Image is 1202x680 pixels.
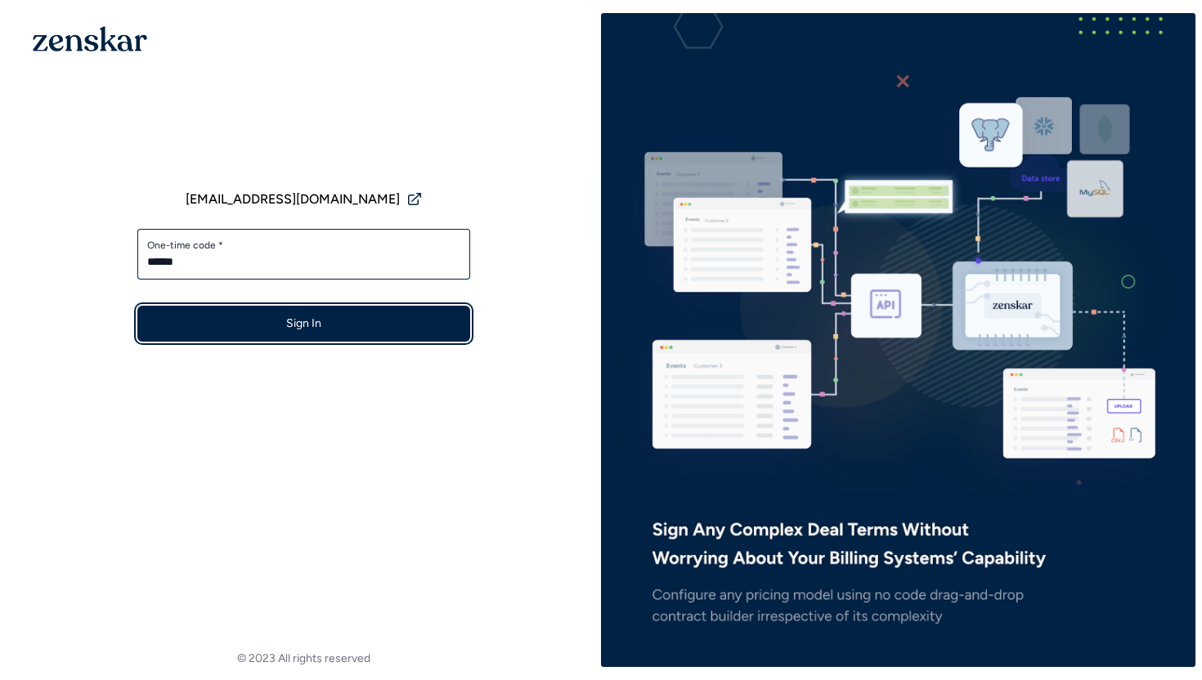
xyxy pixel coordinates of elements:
footer: © 2023 All rights reserved [7,651,601,667]
label: One-time code * [147,239,460,252]
button: Sign In [137,306,470,342]
span: [EMAIL_ADDRESS][DOMAIN_NAME] [186,190,400,209]
img: 1OGAJ2xQqyY4LXKgY66KYq0eOWRCkrZdAb3gUhuVAqdWPZE9SRJmCz+oDMSn4zDLXe31Ii730ItAGKgCKgCCgCikA4Av8PJUP... [33,26,147,51]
